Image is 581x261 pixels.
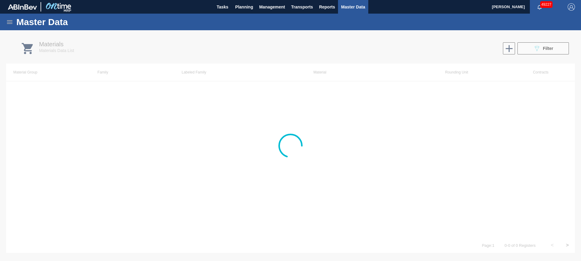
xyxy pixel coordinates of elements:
[16,18,124,25] h1: Master Data
[568,3,575,11] img: Logout
[235,3,253,11] span: Planning
[291,3,313,11] span: Transports
[530,3,549,11] button: Notifications
[540,1,553,8] span: 49227
[216,3,229,11] span: Tasks
[259,3,285,11] span: Management
[8,4,37,10] img: TNhmsLtSVTkK8tSr43FrP2fwEKptu5GPRR3wAAAABJRU5ErkJggg==
[341,3,365,11] span: Master Data
[319,3,335,11] span: Reports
